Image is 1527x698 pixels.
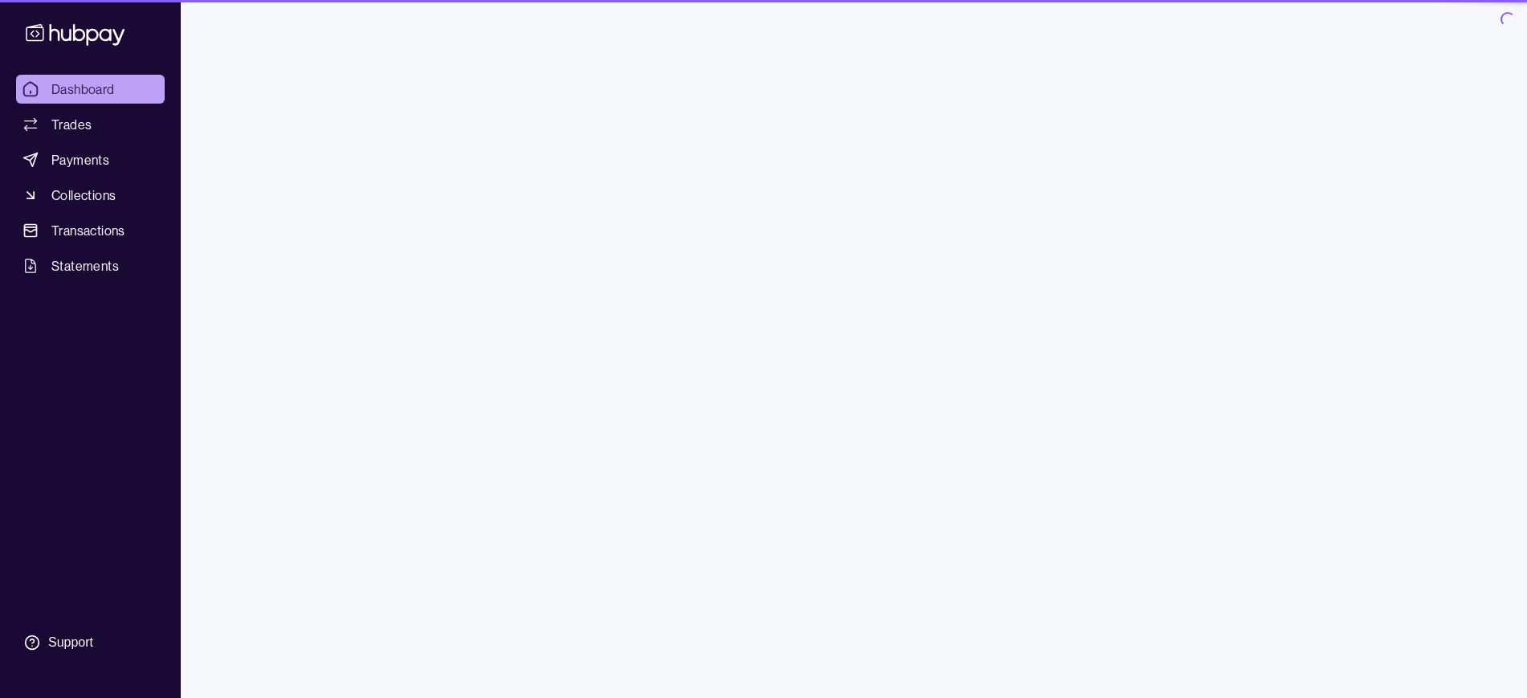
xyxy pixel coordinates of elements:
span: Collections [51,186,116,205]
span: Trades [51,115,92,134]
a: Payments [16,145,165,174]
a: Support [16,626,165,659]
a: Collections [16,181,165,210]
span: Dashboard [51,80,115,99]
a: Transactions [16,216,165,245]
span: Payments [51,150,109,169]
a: Dashboard [16,75,165,104]
span: Statements [51,256,119,276]
a: Statements [16,251,165,280]
a: Trades [16,110,165,139]
span: Transactions [51,221,125,240]
div: Support [48,634,93,651]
